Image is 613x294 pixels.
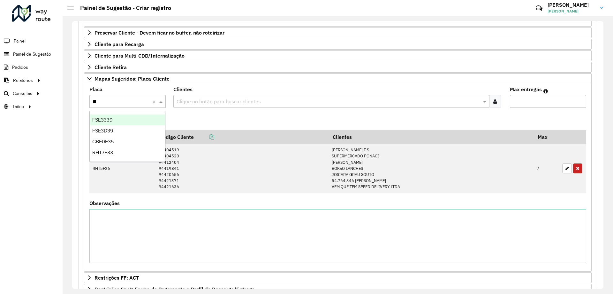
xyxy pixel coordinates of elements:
span: [PERSON_NAME] [548,8,595,14]
span: Cliente para Multi-CDD/Internalização [95,53,185,58]
td: RHT5F26 [89,144,155,193]
span: Painel de Sugestão [13,51,51,58]
div: Mapas Sugeridos: Placa-Cliente [84,84,592,272]
span: Painel [14,38,26,44]
span: Pedidos [12,64,28,71]
th: Max [534,130,559,144]
a: Cliente para Multi-CDD/Internalização [84,50,592,61]
th: Código Cliente [155,130,328,144]
span: FSE3339 [92,117,112,123]
label: Max entregas [510,85,542,93]
span: Preservar Cliente - Devem ficar no buffer, não roteirizar [95,30,224,35]
span: Mapas Sugeridos: Placa-Cliente [95,76,170,81]
span: RHT7E33 [92,150,113,155]
h2: Painel de Sugestão - Criar registro [74,4,171,12]
th: Clientes [328,130,533,144]
td: 94404519 94404520 94412404 94419841 94420656 94421371 94421636 [155,144,328,193]
span: Restrições Spot: Forma de Pagamento e Perfil de Descarga/Entrega [95,287,255,292]
a: Mapas Sugeridos: Placa-Cliente [84,73,592,84]
span: FSE3D39 [92,128,113,133]
a: Restrições FF: ACT [84,272,592,283]
label: Observações [89,199,120,207]
span: Cliente Retira [95,65,127,70]
span: Clear all [152,98,158,105]
span: Consultas [13,90,32,97]
label: Clientes [173,85,193,93]
a: Contato Rápido [532,1,546,15]
span: Relatórios [13,77,33,84]
a: Cliente para Recarga [84,39,592,50]
a: Cliente Retira [84,62,592,73]
em: Máximo de clientes que serão colocados na mesma rota com os clientes informados [543,89,548,94]
td: 7 [534,144,559,193]
a: Preservar Cliente - Devem ficar no buffer, não roteirizar [84,27,592,38]
td: [PERSON_NAME] E S SUPERMERCADO PONACI [PERSON_NAME] BOKaO LANCHES JOSIARA GRAU SOUTO 54.764.346 [... [328,144,533,193]
span: GBF0E35 [92,139,114,144]
span: Restrições FF: ACT [95,275,139,280]
span: Tático [12,103,24,110]
ng-dropdown-panel: Options list [89,111,165,162]
a: Copiar [194,134,214,140]
span: Cliente para Recarga [95,42,144,47]
label: Placa [89,85,102,93]
h3: [PERSON_NAME] [548,2,595,8]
